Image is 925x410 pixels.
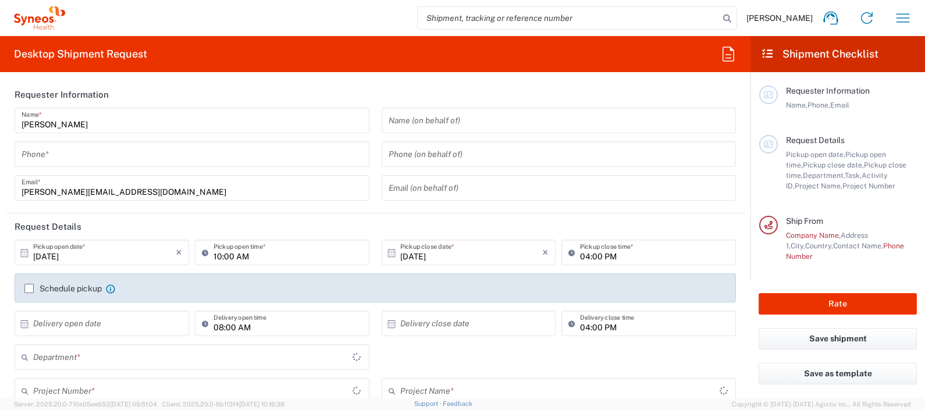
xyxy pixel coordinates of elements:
[833,241,883,250] span: Contact Name,
[542,243,549,262] i: ×
[759,293,917,315] button: Rate
[803,161,864,169] span: Pickup close date,
[15,89,109,101] h2: Requester Information
[443,400,472,407] a: Feedback
[15,221,81,233] h2: Request Details
[418,7,719,29] input: Shipment, tracking or reference number
[162,401,284,408] span: Client: 2025.20.0-8b113f4
[110,401,157,408] span: [DATE] 09:51:04
[786,216,823,226] span: Ship From
[759,363,917,384] button: Save as template
[14,401,157,408] span: Server: 2025.20.0-710e05ee653
[761,47,878,61] h2: Shipment Checklist
[759,328,917,350] button: Save shipment
[176,243,182,262] i: ×
[786,101,807,109] span: Name,
[791,241,805,250] span: City,
[805,241,833,250] span: Country,
[786,150,845,159] span: Pickup open date,
[14,47,147,61] h2: Desktop Shipment Request
[239,401,284,408] span: [DATE] 10:16:38
[803,171,845,180] span: Department,
[842,181,895,190] span: Project Number
[414,400,443,407] a: Support
[746,13,813,23] span: [PERSON_NAME]
[845,171,862,180] span: Task,
[732,399,911,409] span: Copyright © [DATE]-[DATE] Agistix Inc., All Rights Reserved
[786,231,841,240] span: Company Name,
[830,101,849,109] span: Email
[786,136,845,145] span: Request Details
[807,101,830,109] span: Phone,
[795,181,842,190] span: Project Name,
[24,284,102,293] label: Schedule pickup
[786,86,870,95] span: Requester Information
